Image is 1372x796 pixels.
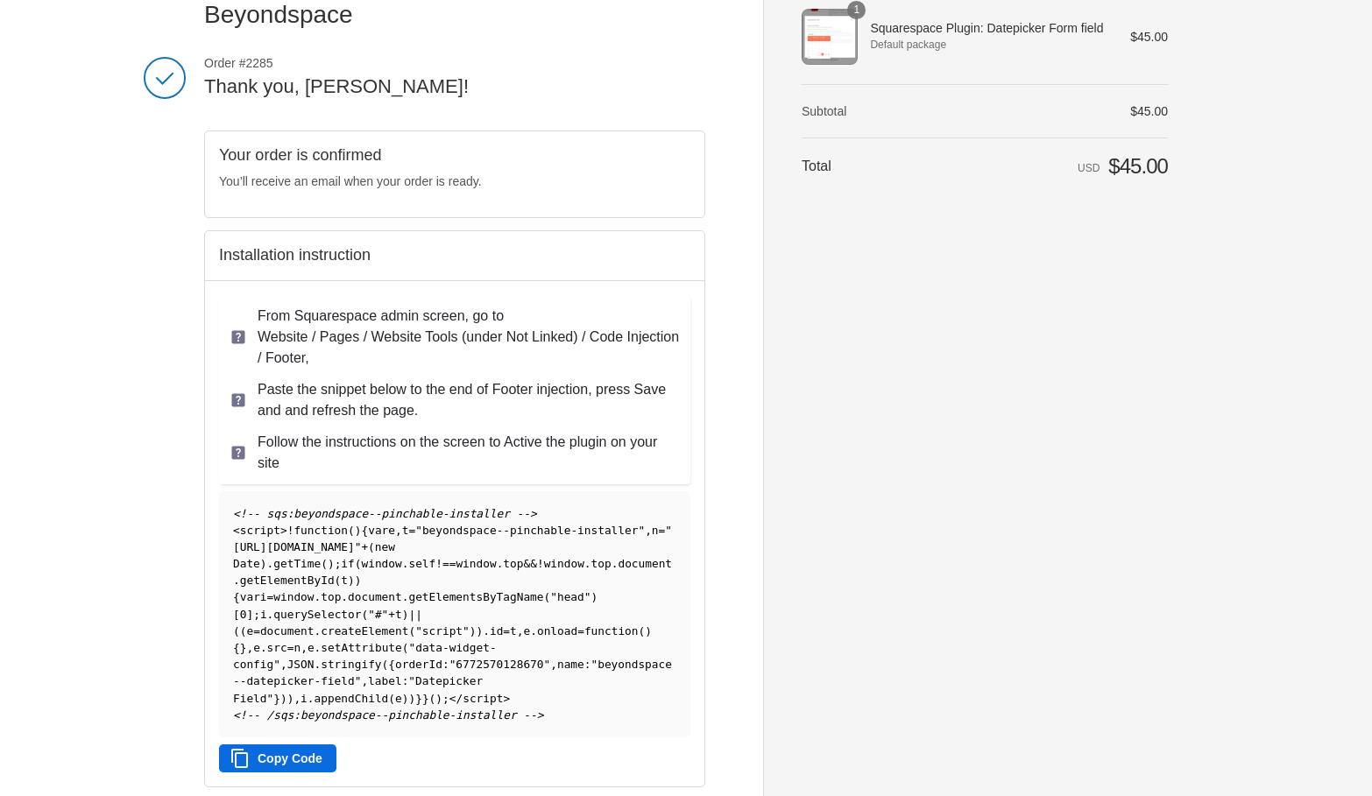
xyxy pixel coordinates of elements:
[240,608,247,621] span: 0
[335,557,342,570] span: ;
[402,641,409,654] span: (
[442,692,449,705] span: ;
[219,145,690,166] h2: Your order is confirmed
[314,658,321,671] span: .
[233,590,240,603] span: {
[802,9,858,65] img: Squarespace Plugin: Datepicker Form field - Default package
[510,624,517,638] span: t
[348,590,402,603] span: document
[402,557,409,570] span: .
[422,692,429,705] span: }
[395,692,402,705] span: e
[233,624,240,638] span: (
[233,507,537,520] span: <!-- sqs:beyondspace--pinchable-installer -->
[368,540,375,553] span: (
[368,608,388,621] span: "#"
[388,692,395,705] span: (
[503,692,510,705] span: >
[273,557,321,570] span: getTime
[802,158,831,173] span: Total
[442,658,449,671] span: :
[408,590,543,603] span: getElementsByTagName
[273,692,280,705] span: }
[395,608,402,621] span: t
[253,608,260,621] span: ;
[287,692,294,705] span: )
[1130,104,1168,118] span: $45.00
[321,590,341,603] span: top
[219,245,690,265] h2: Installation instruction
[435,557,456,570] span: !==
[308,692,315,705] span: .
[233,608,240,621] span: [
[408,524,415,537] span: =
[219,173,690,191] p: You’ll receive an email when your order is ready.
[402,590,409,603] span: .
[870,20,1106,36] span: Squarespace Plugin: Datepicker Form field
[584,624,639,638] span: function
[280,692,287,705] span: )
[315,641,322,654] span: .
[240,524,280,537] span: script
[870,37,1106,53] span: Default package
[315,692,389,705] span: appendChild
[408,692,415,705] span: )
[253,624,260,638] span: =
[240,574,335,587] span: getElementById
[402,692,409,705] span: )
[240,641,247,654] span: }
[550,590,591,603] span: "head"
[1108,154,1168,178] span: $45.00
[368,524,388,537] span: var
[463,692,503,705] span: script
[550,658,557,671] span: ,
[618,557,672,570] span: document
[645,624,652,638] span: )
[240,590,260,603] span: var
[240,624,247,638] span: (
[355,574,362,587] span: )
[301,641,308,654] span: ,
[355,524,362,537] span: )
[395,524,402,537] span: ,
[260,624,315,638] span: document
[321,641,401,654] span: setAttribute
[408,608,421,621] span: ||
[483,624,490,638] span: .
[388,608,395,621] span: +
[321,624,408,638] span: createElement
[591,590,598,603] span: )
[315,590,322,603] span: .
[408,557,435,570] span: self
[524,624,531,638] span: e
[1130,30,1168,44] span: $45.00
[233,524,672,553] span: "[URL][DOMAIN_NAME]"
[659,524,666,537] span: =
[435,692,442,705] span: )
[361,608,368,621] span: (
[267,641,287,654] span: src
[315,624,322,638] span: .
[253,641,260,654] span: e
[402,524,409,537] span: t
[584,557,591,570] span: .
[258,379,680,421] p: Paste the snippet below to the end of Footer injection, press Save and and refresh the page.
[267,608,274,621] span: .
[362,557,402,570] span: window
[503,624,510,638] span: =
[328,557,335,570] span: )
[470,624,477,638] span: )
[544,557,584,570] span: window
[490,624,503,638] span: id
[449,692,463,705] span: </
[530,624,537,638] span: .
[591,557,612,570] span: top
[246,608,253,621] span: ]
[341,557,354,570] span: if
[321,658,381,671] span: stringify
[233,524,240,537] span: <
[584,658,591,671] span: :
[260,641,267,654] span: .
[415,624,470,638] span: "script"
[537,624,577,638] span: onload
